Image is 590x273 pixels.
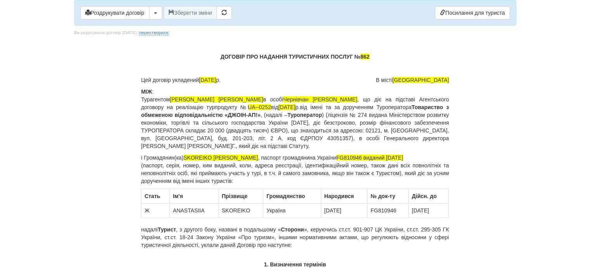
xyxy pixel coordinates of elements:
[170,96,263,103] span: [PERSON_NAME] [PERSON_NAME]
[141,89,152,95] b: МІЖ
[164,6,217,19] button: Зберегти зміни
[141,76,221,84] span: Цей договір укладений р.
[80,6,149,19] button: Роздрукувати договір
[360,54,369,60] span: 862
[141,226,449,249] p: надалі , з другого боку, названі в подальшому « », керуючись ст.ст. 901-907 ЦК України, ст.ст. 29...
[218,189,263,203] th: Прiзвище
[393,77,449,83] span: [GEOGRAPHIC_DATA]
[139,30,168,35] a: перестворити
[278,104,295,110] span: [DATE]
[283,96,357,103] span: Чернівчан [PERSON_NAME]
[157,226,176,233] b: Турист
[336,155,403,161] span: FG810946 виданий [DATE]
[367,189,408,203] th: № док-ту
[287,112,322,118] b: Туроператор
[248,104,271,110] span: UA--0252
[263,189,321,203] th: Громадянство
[170,203,218,218] td: ANASTASIIA
[218,203,263,218] td: SKOREIKO
[263,203,321,218] td: Україна
[141,88,449,150] p: : Турагентом в особі , що діє на підставі Агентського договору на реалізацію турпродукту № від р....
[141,261,449,268] p: 1. Визначення термінів
[408,189,449,203] th: Дійсн. до
[321,203,367,218] td: [DATE]
[321,189,367,203] th: Народився
[183,155,258,161] span: SKOREIKO [PERSON_NAME]
[281,226,304,233] b: Сторони
[141,203,170,218] td: Ж
[408,203,449,218] td: [DATE]
[199,77,216,83] span: [DATE]
[74,30,170,36] div: Ви редагували договір [DATE] ( )
[141,189,170,203] th: Стать
[376,76,449,84] span: В місті
[170,189,218,203] th: Ім'я
[435,6,510,19] a: Посилання для туриста
[141,154,449,185] p: і Громадянин(ка) , паспорт громадянина України (паспорт, серія, номер, ким виданий, коли, адреса ...
[220,54,369,60] b: ДОГОВІР ПРО НАДАННЯ ТУРИСТИЧНИХ ПОСЛУГ №
[367,203,408,218] td: FG810946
